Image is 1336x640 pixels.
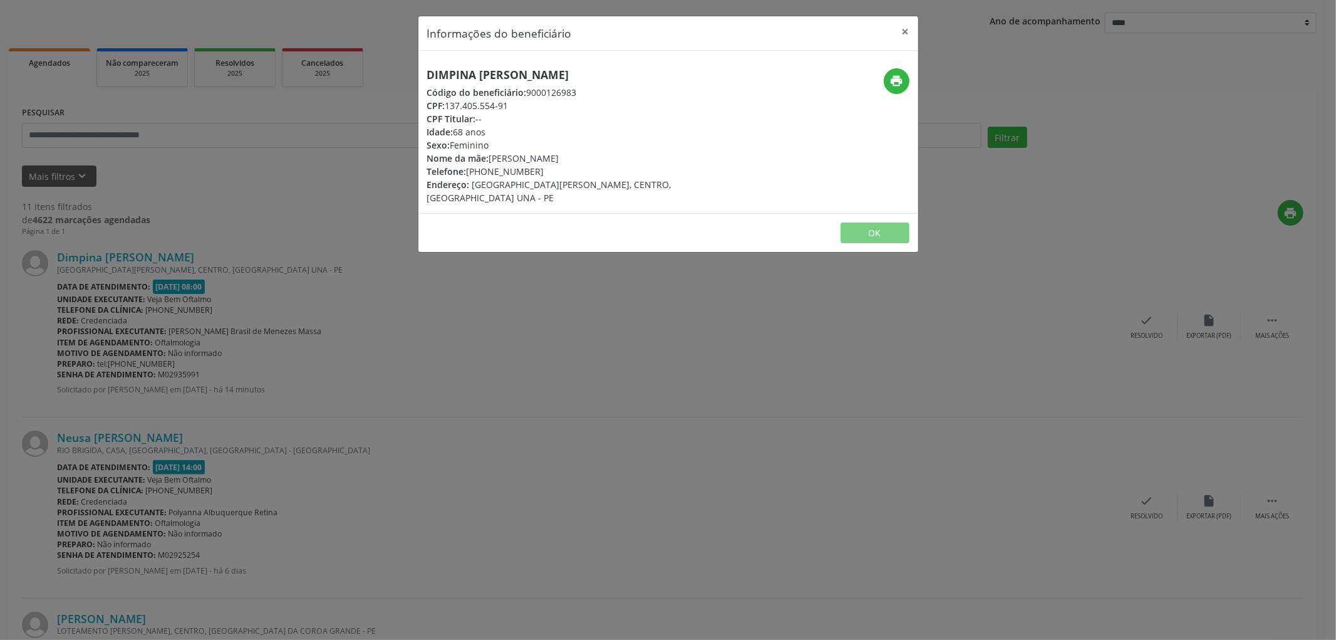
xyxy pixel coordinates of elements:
span: [GEOGRAPHIC_DATA][PERSON_NAME], CENTRO, [GEOGRAPHIC_DATA] UNA - PE [427,179,671,204]
span: Idade: [427,126,453,138]
i: print [889,74,903,88]
div: Feminino [427,139,743,152]
span: Nome da mãe: [427,152,489,164]
div: [PHONE_NUMBER] [427,165,743,178]
h5: Dimpina [PERSON_NAME] [427,68,743,81]
div: 9000126983 [427,86,743,99]
div: -- [427,112,743,125]
div: 68 anos [427,125,743,139]
h5: Informações do beneficiário [427,25,572,41]
span: Sexo: [427,139,450,151]
button: OK [841,223,909,244]
span: CPF Titular: [427,113,476,125]
span: Código do beneficiário: [427,87,527,98]
span: Endereço: [427,179,470,191]
button: print [884,68,909,94]
button: Close [893,16,918,47]
span: Telefone: [427,165,467,177]
span: CPF: [427,100,445,112]
div: 137.405.554-91 [427,99,743,112]
div: [PERSON_NAME] [427,152,743,165]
